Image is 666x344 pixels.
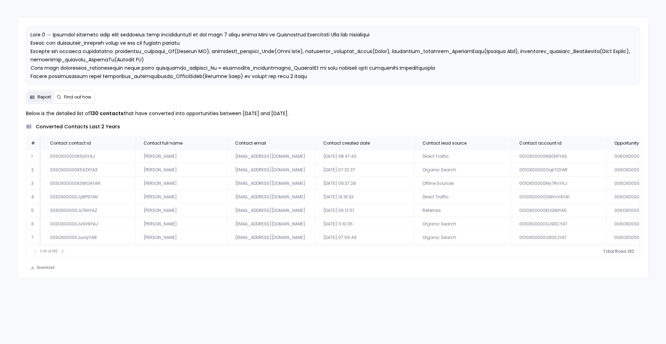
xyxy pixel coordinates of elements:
[315,245,413,258] td: [DATE] 13:24:50
[414,191,510,204] td: Direct Traffic
[227,218,314,231] td: [EMAIL_ADDRESS][DOMAIN_NAME]
[414,204,510,217] td: Referrals
[90,110,123,117] strong: 130 contacts
[42,150,134,163] td: 003OX00000K5jViYAJ
[414,150,510,163] td: Direct Traffic
[31,31,631,113] span: Lore 0 → Ipsumdol sitametc adip elit seddoeius temp incididuntutl et dol magn 7 aliqu enima Mini ...
[227,231,314,244] td: [EMAIL_ADDRESS][DOMAIN_NAME]
[422,140,467,146] span: Contact lead source
[27,245,41,258] td: 8
[414,164,510,177] td: Organic Search
[135,191,226,204] td: [PERSON_NAME]
[36,123,120,130] span: converted contacts last 2 years
[42,164,134,177] td: 003OX00000K5XZXYA3
[315,218,413,231] td: [DATE] 11:10:06
[27,150,41,163] td: 1
[64,94,91,100] span: Find out how
[414,231,510,244] td: Organic Search
[315,231,413,244] td: [DATE] 07:56:49
[227,204,314,217] td: [EMAIL_ADDRESS][DOMAIN_NAME]
[27,191,41,204] td: 4
[414,177,510,190] td: Offline Sources
[135,231,226,244] td: [PERSON_NAME]
[135,164,226,177] td: [PERSON_NAME]
[603,249,627,254] span: Total Rows:
[315,177,413,190] td: [DATE] 09:37:29
[135,204,226,217] td: [PERSON_NAME]
[42,218,134,231] td: 003OX00000Jv9V9YAJ
[26,109,640,118] p: Below is the detailed list of that have converted into opportunities between [DATE] and [DATE].
[27,164,41,177] td: 2
[511,191,605,204] td: 001OX00000OWmVAYA1
[27,204,41,217] td: 5
[27,231,41,244] td: 7
[50,140,91,146] span: Contact contact id
[511,245,605,258] td: 001OX00000OPK0vYAH
[227,177,314,190] td: [EMAIL_ADDRESS][DOMAIN_NAME]
[27,92,54,103] button: Report
[627,249,634,254] span: 130
[315,191,413,204] td: [DATE] 14:19:33
[42,191,134,204] td: 003OX00000JyBP9YAN
[511,177,605,190] td: 001OX00000My7RvYAJ
[519,140,562,146] span: Contact account id
[135,150,226,163] td: [PERSON_NAME]
[414,218,510,231] td: Organic Search
[235,140,266,146] span: Contact email
[414,245,510,258] td: Offline Sources
[315,150,413,163] td: [DATE] 08:47:40
[511,218,605,231] td: 001OX00000OJ93CYAT
[42,245,134,258] td: 003OX00000JqdolYAB
[37,265,54,270] span: Download
[27,218,41,231] td: 6
[323,140,370,146] span: Contact created date
[315,164,413,177] td: [DATE] 07:32:27
[37,94,51,100] span: Report
[26,263,59,273] button: Download
[511,231,605,244] td: 001OX00000OX00JYAT
[227,245,314,258] td: [EMAIL_ADDRESS][DOMAIN_NAME]
[42,231,134,244] td: 003OX00000JuioyYAB
[511,164,605,177] td: 001OX00000Oqk7QYAR
[54,92,94,103] button: Find out how
[511,150,605,163] td: 001OX00000N9OHFYA3
[315,204,413,217] td: [DATE] 06:12:51
[144,140,182,146] span: Contact full name
[135,245,226,258] td: [PERSON_NAME]
[31,140,35,146] span: #
[227,150,314,163] td: [EMAIL_ADDRESS][DOMAIN_NAME]
[42,177,134,190] td: 003OX00000K3WO4YAN
[27,177,41,190] td: 3
[135,177,226,190] td: [PERSON_NAME]
[227,191,314,204] td: [EMAIL_ADDRESS][DOMAIN_NAME]
[227,164,314,177] td: [EMAIL_ADDRESS][DOMAIN_NAME]
[135,218,226,231] td: [PERSON_NAME]
[40,249,58,254] span: 1-10 of 130
[42,204,134,217] td: 003OX00000Jx7KHYAZ
[511,204,605,217] td: 001OX00000KUGIMYA5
